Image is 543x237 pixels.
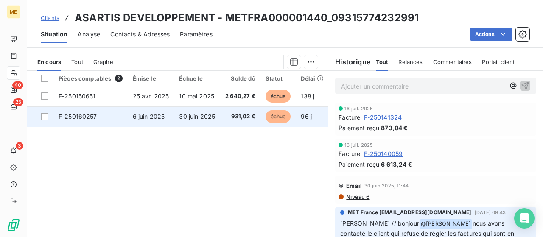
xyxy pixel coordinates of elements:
[339,160,379,169] span: Paiement reçu
[381,160,412,169] span: 6 613,24 €
[340,220,419,227] span: [PERSON_NAME] // bonjour
[59,75,123,82] div: Pièces comptables
[348,209,471,216] span: MET France [EMAIL_ADDRESS][DOMAIN_NAME]
[339,149,362,158] span: Facture :
[12,81,23,89] span: 40
[41,30,67,39] span: Situation
[110,30,170,39] span: Contacts & Adresses
[133,75,169,82] div: Émise le
[179,113,215,120] span: 30 juin 2025
[59,92,96,100] span: F-250150651
[328,57,371,67] h6: Historique
[514,208,535,229] div: Open Intercom Messenger
[364,113,402,122] span: F-250141324
[179,92,214,100] span: 10 mai 2025
[180,30,213,39] span: Paramètres
[71,59,83,65] span: Tout
[346,182,362,189] span: Email
[470,28,512,41] button: Actions
[266,75,291,82] div: Statut
[41,14,59,22] a: Clients
[41,14,59,21] span: Clients
[475,210,506,215] span: [DATE] 09:43
[133,92,169,100] span: 25 avr. 2025
[59,113,97,120] span: F-250160257
[93,59,113,65] span: Graphe
[482,59,515,65] span: Portail client
[13,98,23,106] span: 25
[345,193,369,200] span: Niveau 6
[133,113,165,120] span: 6 juin 2025
[7,5,20,19] div: ME
[344,106,373,111] span: 16 juil. 2025
[301,113,312,120] span: 96 j
[433,59,472,65] span: Commentaires
[75,10,419,25] h3: ASARTIS DEVELOPPEMENT - METFRA000001440_09315774232991
[364,183,409,188] span: 30 juin 2025, 11:44
[420,219,472,229] span: @ [PERSON_NAME]
[78,30,100,39] span: Analyse
[301,92,314,100] span: 138 j
[376,59,389,65] span: Tout
[266,110,291,123] span: échue
[37,59,61,65] span: En cours
[381,123,408,132] span: 873,04 €
[364,149,403,158] span: F-250140059
[225,75,255,82] div: Solde dû
[225,112,255,121] span: 931,02 €
[339,123,379,132] span: Paiement reçu
[266,90,291,103] span: échue
[225,92,255,100] span: 2 640,27 €
[344,142,373,148] span: 16 juil. 2025
[179,75,215,82] div: Échue le
[398,59,423,65] span: Relances
[339,113,362,122] span: Facture :
[16,142,23,150] span: 3
[7,218,20,232] img: Logo LeanPay
[301,75,324,82] div: Délai
[115,75,123,82] span: 2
